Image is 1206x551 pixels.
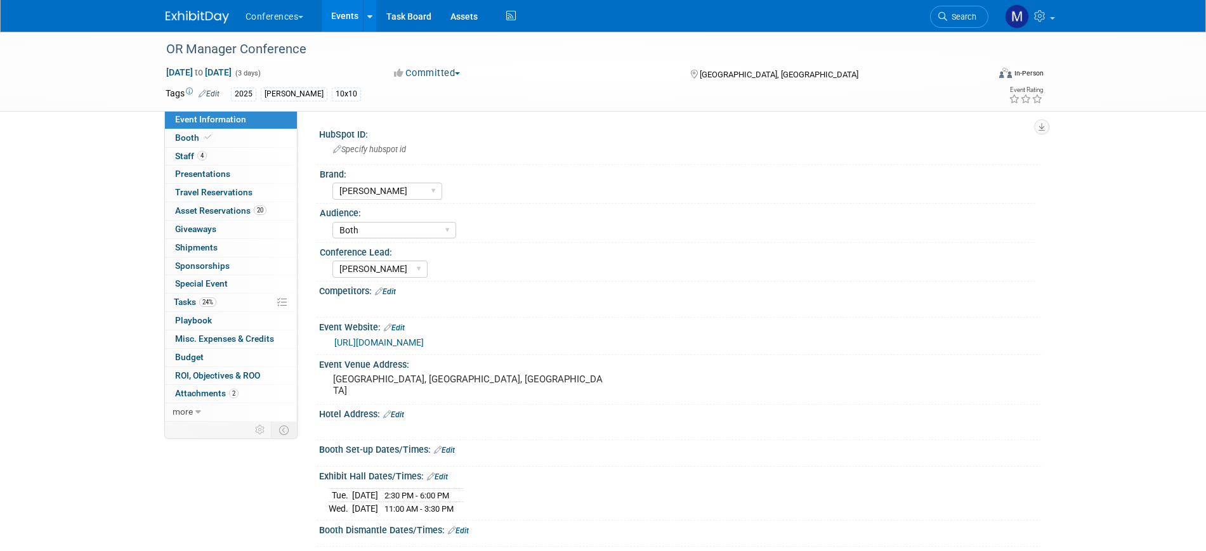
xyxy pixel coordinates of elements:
[175,242,218,252] span: Shipments
[700,70,858,79] span: [GEOGRAPHIC_DATA], [GEOGRAPHIC_DATA]
[205,134,211,141] i: Booth reservation complete
[947,12,976,22] span: Search
[165,312,297,330] a: Playbook
[193,67,205,77] span: to
[175,315,212,325] span: Playbook
[319,125,1041,141] div: HubSpot ID:
[319,440,1041,457] div: Booth Set-up Dates/Times:
[319,467,1041,483] div: Exhibit Hall Dates/Times:
[175,187,252,197] span: Travel Reservations
[329,502,352,515] td: Wed.
[165,349,297,366] a: Budget
[352,488,378,502] td: [DATE]
[165,275,297,293] a: Special Event
[199,89,220,98] a: Edit
[175,261,230,271] span: Sponsorships
[165,165,297,183] a: Presentations
[162,38,969,61] div: OR Manager Conference
[173,406,193,417] span: more
[165,257,297,275] a: Sponsorships
[165,330,297,348] a: Misc. Expenses & Credits
[319,318,1041,334] div: Event Website:
[334,337,424,347] a: [URL][DOMAIN_NAME]
[384,491,449,500] span: 2:30 PM - 6:00 PM
[175,114,246,124] span: Event Information
[320,204,1035,219] div: Audience:
[352,502,378,515] td: [DATE]
[199,297,216,307] span: 24%
[197,151,207,160] span: 4
[165,239,297,257] a: Shipments
[333,373,606,396] pre: [GEOGRAPHIC_DATA], [GEOGRAPHIC_DATA], [GEOGRAPHIC_DATA]
[333,145,406,154] span: Specify hubspot id
[175,388,239,398] span: Attachments
[165,294,297,311] a: Tasks24%
[320,243,1035,259] div: Conference Lead:
[249,422,272,438] td: Personalize Event Tab Strip
[271,422,297,438] td: Toggle Event Tabs
[319,521,1041,537] div: Booth Dismantle Dates/Times:
[174,297,216,307] span: Tasks
[166,11,229,23] img: ExhibitDay
[175,370,260,380] span: ROI, Objectives & ROO
[165,184,297,202] a: Travel Reservations
[165,148,297,165] a: Staff4
[329,488,352,502] td: Tue.
[319,405,1041,421] div: Hotel Address:
[165,367,297,385] a: ROI, Objectives & ROO
[165,221,297,238] a: Giveaways
[231,88,256,101] div: 2025
[175,205,266,216] span: Asset Reservations
[165,385,297,403] a: Attachments2
[175,133,214,143] span: Booth
[448,526,469,535] a: Edit
[375,287,396,296] a: Edit
[384,323,405,332] a: Edit
[175,352,204,362] span: Budget
[999,68,1012,78] img: Format-Inperson.png
[229,389,239,398] span: 2
[914,66,1044,85] div: Event Format
[175,278,228,288] span: Special Event
[1014,68,1044,78] div: In-Person
[165,202,297,220] a: Asset Reservations20
[175,151,207,161] span: Staff
[165,129,297,147] a: Booth
[332,88,361,101] div: 10x10
[165,111,297,129] a: Event Information
[390,67,465,80] button: Committed
[319,282,1041,298] div: Competitors:
[434,446,455,455] a: Edit
[261,88,327,101] div: [PERSON_NAME]
[1005,4,1029,29] img: Marygrace LeGros
[930,6,988,28] a: Search
[383,410,404,419] a: Edit
[384,504,454,514] span: 11:00 AM - 3:30 PM
[175,169,230,179] span: Presentations
[165,403,297,421] a: more
[175,334,274,344] span: Misc. Expenses & Credits
[1009,87,1043,93] div: Event Rating
[320,165,1035,181] div: Brand:
[254,205,266,215] span: 20
[166,87,220,101] td: Tags
[234,69,261,77] span: (3 days)
[175,224,216,234] span: Giveaways
[166,67,232,78] span: [DATE] [DATE]
[319,355,1041,371] div: Event Venue Address:
[427,472,448,481] a: Edit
